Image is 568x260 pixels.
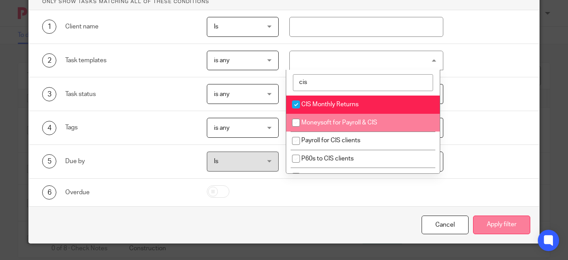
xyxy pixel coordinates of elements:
[42,53,56,68] div: 2
[65,123,197,132] div: Tags
[301,101,359,108] span: CIS Monthly Returns
[42,20,56,34] div: 1
[214,24,218,30] span: Is
[473,216,530,235] button: Apply filter
[65,22,197,31] div: Client name
[293,74,433,91] input: Search options...
[301,120,377,126] span: Moneysoft for Payroll & CIS
[214,57,229,64] span: is any
[65,157,197,166] div: Due by
[301,156,354,162] span: P60s to CIS clients
[65,90,197,99] div: Task status
[42,121,56,135] div: 4
[214,158,218,164] span: Is
[214,125,229,131] span: is any
[422,216,469,235] div: Close this dialog window
[214,91,229,97] span: is any
[65,56,197,65] div: Task templates
[301,137,360,144] span: Payroll for CIS clients
[42,185,56,200] div: 6
[65,188,197,197] div: Overdue
[42,154,56,168] div: 5
[42,87,56,101] div: 3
